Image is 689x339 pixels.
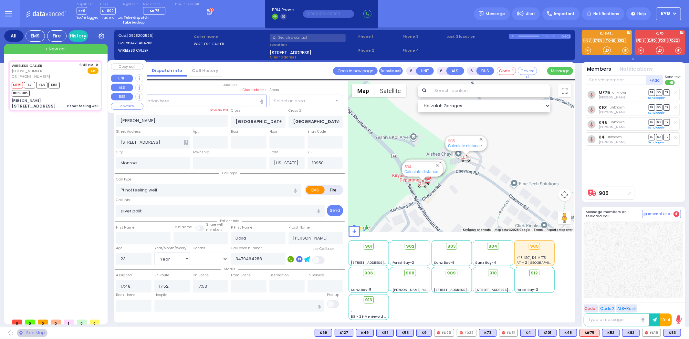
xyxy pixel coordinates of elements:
div: FD16 [642,329,661,337]
a: Send again [649,126,666,129]
span: Clear address [270,55,297,60]
span: - [351,251,353,255]
div: [STREET_ADDRESS] [12,103,56,109]
label: WIRELESS CALLER [118,48,192,53]
a: 594 [404,164,411,169]
span: DR [649,119,655,125]
div: K73 [479,329,496,337]
div: See map [17,329,47,337]
span: - [434,255,436,260]
label: Dispatcher [77,3,93,6]
div: K52 [602,329,620,337]
span: Important [554,11,575,17]
button: 10-4 [660,313,672,326]
span: members [206,227,223,232]
a: 905 [448,139,455,143]
span: - [392,255,394,260]
label: Cross 2 [288,108,301,113]
a: FD22 [669,38,680,43]
span: Message [486,11,505,17]
span: 1 [64,320,74,324]
label: WIRELESS CALLER [194,41,267,47]
button: BUS [476,67,494,75]
button: Close [478,136,484,142]
input: (000)000-00000 [303,10,354,18]
label: P First Name [231,225,252,230]
span: 902 [406,243,414,250]
span: TR [663,104,670,110]
a: K83 [583,38,592,43]
span: Status [221,267,238,272]
div: BLS [396,329,414,337]
div: BLS [376,329,394,337]
span: Yomi Sofer [599,139,627,144]
button: BUS [111,93,133,101]
input: Search hospital [154,300,324,312]
label: ZIP [308,150,312,155]
div: Year/Month/Week/Day [154,246,190,251]
span: Sanz Bay-5 [351,287,372,292]
span: CB: [PHONE_NUMBER] [12,74,50,79]
div: Pt not feeling well [67,104,99,108]
label: KJFD [635,32,685,36]
strong: Take backup [122,20,145,25]
label: Turn off text [665,79,675,86]
div: K4 [520,329,536,337]
button: UNIT [416,67,434,75]
input: Search a contact [270,34,346,42]
div: BLS [602,329,620,337]
span: D-802 [100,7,116,15]
span: Call type [219,171,240,176]
span: Notifications [593,11,619,17]
strong: Take dispatch [124,15,149,20]
button: Show street map [352,84,374,97]
label: Save as POI [210,108,228,112]
label: Call Type [116,177,132,182]
h5: Message members on selected call [586,210,642,218]
label: Township [193,150,209,155]
label: Cross 1 [231,108,243,113]
button: Code 1 [584,304,598,313]
span: KY18 [661,11,671,17]
div: BLS [520,329,536,337]
label: Hospital [154,293,169,298]
span: Phone 1 [358,34,400,39]
label: EMS [306,186,325,194]
span: AT - 2 [GEOGRAPHIC_DATA] [517,260,565,265]
label: Caller name [194,34,267,39]
span: [STREET_ADDRESS] [270,49,311,55]
a: FD31 [658,38,668,43]
button: +Add [646,75,663,85]
span: 0 [38,320,48,324]
button: Close [434,162,441,168]
div: Fire [47,30,67,42]
label: Back Home [116,293,136,298]
button: Members [587,66,611,73]
a: Calculate distance [404,169,438,174]
span: ✕ [96,62,99,68]
span: SO [656,119,663,125]
span: BRIA Phone [272,7,294,13]
span: 0 [90,320,99,324]
span: - [392,282,394,287]
span: Forest Bay-2 [392,260,414,265]
span: Shlomo Appel [599,110,627,115]
div: K82 [622,329,640,337]
a: KYD8 [593,38,604,43]
div: FD20 [434,329,454,337]
button: Copy call [111,64,143,70]
span: - [475,255,477,260]
a: MF75 [599,90,610,95]
label: Gender [193,246,205,251]
label: Apt [193,129,199,134]
small: Share with [206,222,224,227]
div: [PERSON_NAME] [12,98,41,103]
span: Shia Lieberman [599,125,627,129]
span: [PERSON_NAME] Farm [392,287,431,292]
label: Lines [100,3,116,6]
div: MF75 [579,329,600,337]
img: red-radio-icon.svg [502,331,505,334]
span: unknown [612,90,628,95]
span: BUS-905 [12,90,30,97]
div: BLS [663,329,681,337]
